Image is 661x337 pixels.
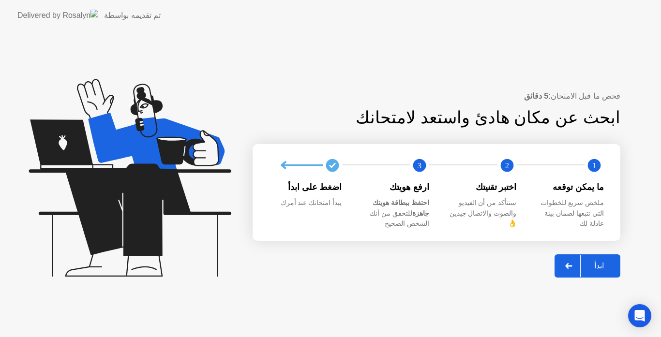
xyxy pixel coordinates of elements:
[532,181,604,193] div: ما يمكن توقعه
[253,90,620,102] div: فحص ما قبل الامتحان:
[358,181,430,193] div: ارفع هويتك
[418,161,421,170] text: 3
[445,198,517,229] div: سنتأكد من أن الفيديو والصوت والاتصال جيدين 👌
[270,181,342,193] div: اضغط على ابدأ
[104,10,161,21] div: تم تقديمه بواسطة
[592,161,596,170] text: 1
[17,10,98,21] img: Delivered by Rosalyn
[524,92,548,100] b: 5 دقائق
[532,198,604,229] div: ملخص سريع للخطوات التي نتبعها لضمان بيئة عادلة لك
[280,105,621,131] div: ابحث عن مكان هادئ واستعد لامتحانك
[270,198,342,208] div: يبدأ امتحانك عند أمرك
[358,198,430,229] div: للتحقق من أنك الشخص الصحيح
[555,254,620,278] button: ابدأ
[581,261,617,270] div: ابدأ
[628,304,651,327] div: Open Intercom Messenger
[373,199,429,217] b: احتفظ ببطاقة هويتك جاهزة
[445,181,517,193] div: اختبر تقنيتك
[505,161,509,170] text: 2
